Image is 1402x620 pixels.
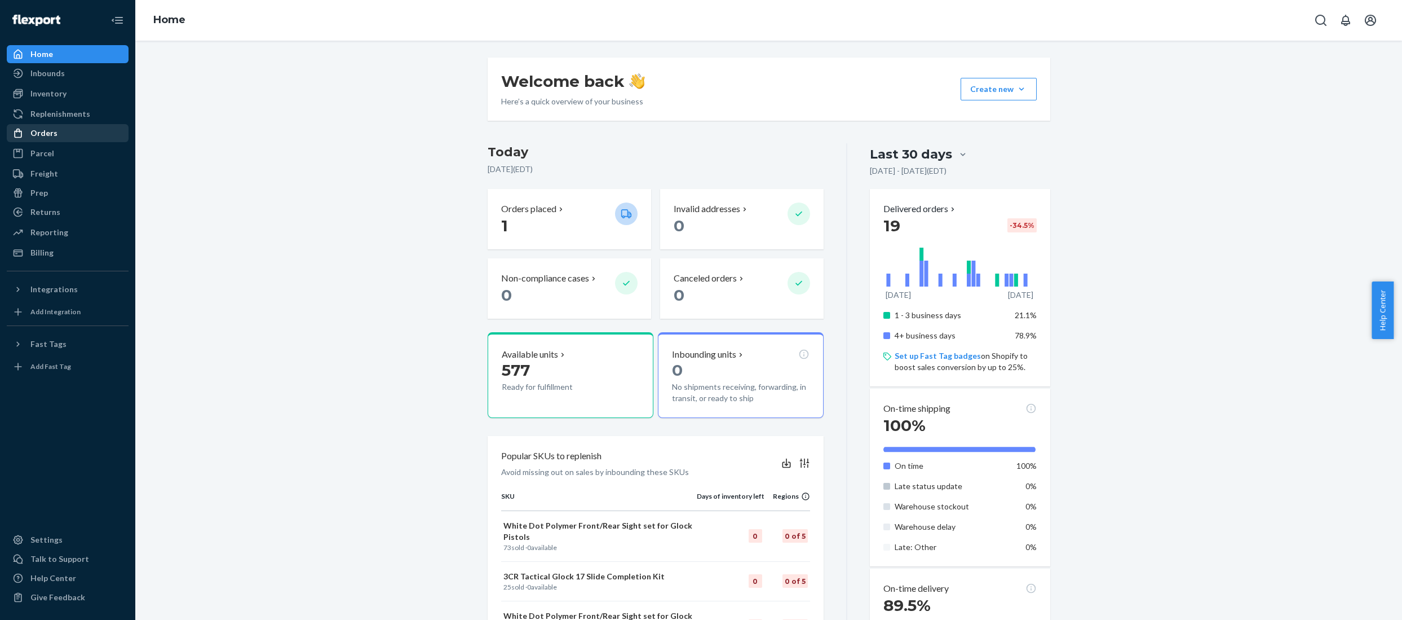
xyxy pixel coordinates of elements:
[1015,331,1037,340] span: 78.9%
[106,9,129,32] button: Close Navigation
[501,96,645,107] p: Here’s a quick overview of your business
[870,165,947,177] p: [DATE] - [DATE] ( EDT )
[7,244,129,262] a: Billing
[7,303,129,321] a: Add Integration
[488,258,651,319] button: Non-compliance cases 0
[658,332,824,418] button: Inbounding units0No shipments receiving, forwarding, in transit, or ready to ship
[7,280,129,298] button: Integrations
[501,203,556,216] p: Orders placed
[7,105,129,123] a: Replenishments
[895,351,981,360] a: Set up Fast Tag badges
[503,520,695,543] p: White Dot Polymer Front/Rear Sight set for Glock Pistols
[30,71,39,80] img: tab_domain_overview_orange.svg
[883,582,949,595] p: On-time delivery
[501,491,697,511] th: SKU
[30,307,81,316] div: Add Integration
[1016,461,1037,471] span: 100%
[488,143,824,161] h3: Today
[501,216,508,235] span: 1
[30,88,67,99] div: Inventory
[883,402,950,415] p: On-time shipping
[7,144,129,162] a: Parcel
[30,284,78,295] div: Integrations
[7,335,129,353] button: Fast Tags
[30,592,85,603] div: Give Feedback
[895,460,1006,472] p: On time
[961,78,1037,100] button: Create new
[1372,282,1394,339] button: Help Center
[883,216,900,235] span: 19
[1025,542,1037,552] span: 0%
[1310,9,1332,32] button: Open Search Box
[674,285,684,305] span: 0
[886,289,911,301] p: [DATE]
[782,574,808,588] div: 0 of 5
[30,148,54,159] div: Parcel
[895,350,1036,373] p: on Shopify to boost sales conversion by up to 25%.
[1025,522,1037,531] span: 0%
[488,332,653,418] button: Available units577Ready for fulfillment
[488,189,651,249] button: Orders placed 1
[1025,481,1037,491] span: 0%
[629,73,645,89] img: hand-wave emoji
[30,187,48,199] div: Prep
[672,360,683,380] span: 0
[502,381,606,393] p: Ready for fulfillment
[501,272,589,285] p: Non-compliance cases
[32,18,55,27] div: v 4.0.25
[7,165,129,183] a: Freight
[1008,289,1033,301] p: [DATE]
[895,542,1006,553] p: Late: Other
[883,416,926,435] span: 100%
[895,481,1006,492] p: Late status update
[502,348,558,361] p: Available units
[7,203,129,221] a: Returns
[895,310,1006,321] p: 1 - 3 business days
[7,358,129,376] a: Add Fast Tag
[30,534,63,546] div: Settings
[502,360,530,380] span: 577
[7,45,129,63] a: Home
[672,381,810,404] p: No shipments receiving, forwarding, in transit, or ready to ship
[7,531,129,549] a: Settings
[501,450,602,463] p: Popular SKUs to replenish
[503,543,695,552] p: sold · available
[7,85,129,103] a: Inventory
[503,583,511,591] span: 25
[12,15,60,26] img: Flexport logo
[527,543,531,552] span: 0
[895,521,1006,533] p: Warehouse delay
[503,571,695,582] p: 3CR Tactical Glock 17 Slide Completion Kit
[883,203,957,216] button: Delivered orders
[501,467,689,478] p: Avoid missing out on sales by inbounding these SKUs
[527,583,531,591] span: 0
[30,168,58,179] div: Freight
[660,189,824,249] button: Invalid addresses 0
[782,529,808,543] div: 0 of 5
[895,330,1006,341] p: 4+ business days
[7,223,129,241] a: Reporting
[30,227,68,238] div: Reporting
[1007,218,1037,232] div: -34.5 %
[660,258,824,319] button: Canceled orders 0
[144,4,194,37] ol: breadcrumbs
[43,72,101,80] div: Domain Overview
[30,68,65,79] div: Inbounds
[764,491,811,501] div: Regions
[883,596,931,615] span: 89.5%
[30,247,54,258] div: Billing
[30,362,71,371] div: Add Fast Tag
[18,29,27,38] img: website_grey.svg
[30,553,89,565] div: Talk to Support
[674,216,684,235] span: 0
[30,338,67,350] div: Fast Tags
[7,124,129,142] a: Orders
[501,71,645,91] h1: Welcome back
[153,14,185,26] a: Home
[7,588,129,606] button: Give Feedback
[125,72,190,80] div: Keywords by Traffic
[749,529,762,543] div: 0
[697,491,764,511] th: Days of inventory left
[870,146,952,163] div: Last 30 days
